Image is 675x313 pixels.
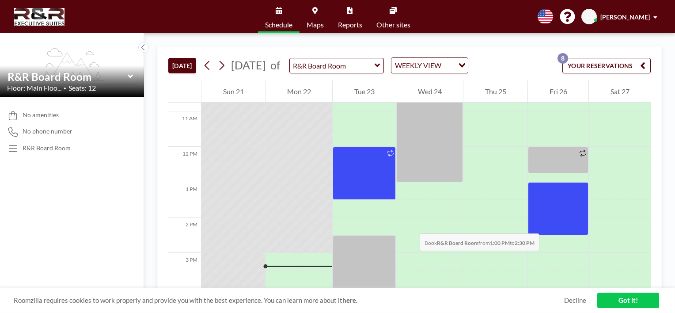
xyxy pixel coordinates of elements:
[564,296,586,305] a: Decline
[376,21,410,28] span: Other sites
[597,293,659,308] a: Got it!
[338,21,362,28] span: Reports
[23,144,71,152] p: R&R Board Room
[14,8,64,26] img: organization-logo
[307,21,324,28] span: Maps
[201,80,265,103] div: Sun 21
[168,58,196,73] button: [DATE]
[600,13,650,21] span: [PERSON_NAME]
[490,240,510,246] b: 1:00 PM
[528,80,588,103] div: Fri 26
[23,127,72,135] span: No phone number
[396,80,463,103] div: Wed 24
[23,111,59,119] span: No amenities
[14,296,564,305] span: Roomzilla requires cookies to work properly and provide you with the best experience. You can lea...
[557,53,568,64] p: 8
[515,240,535,246] b: 2:30 PM
[265,21,292,28] span: Schedule
[562,58,651,73] button: YOUR RESERVATIONS8
[463,80,527,103] div: Thu 25
[265,80,332,103] div: Mon 22
[333,80,396,103] div: Tue 23
[68,84,96,92] span: Seats: 12
[64,85,66,91] span: •
[168,182,201,218] div: 1 PM
[393,60,443,71] span: WEEKLY VIEW
[589,80,651,103] div: Sat 27
[290,58,375,73] input: R&R Board Room
[168,253,201,288] div: 3 PM
[231,58,266,72] span: [DATE]
[342,296,357,304] a: here.
[391,58,468,73] div: Search for option
[270,58,280,72] span: of
[7,84,61,92] span: Floor: Main Floo...
[586,13,592,21] span: LJ
[444,60,453,71] input: Search for option
[8,70,128,83] input: R&R Board Room
[168,111,201,147] div: 11 AM
[168,218,201,253] div: 2 PM
[420,233,539,251] span: Book from to
[168,147,201,182] div: 12 PM
[437,240,478,246] b: R&R Board Room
